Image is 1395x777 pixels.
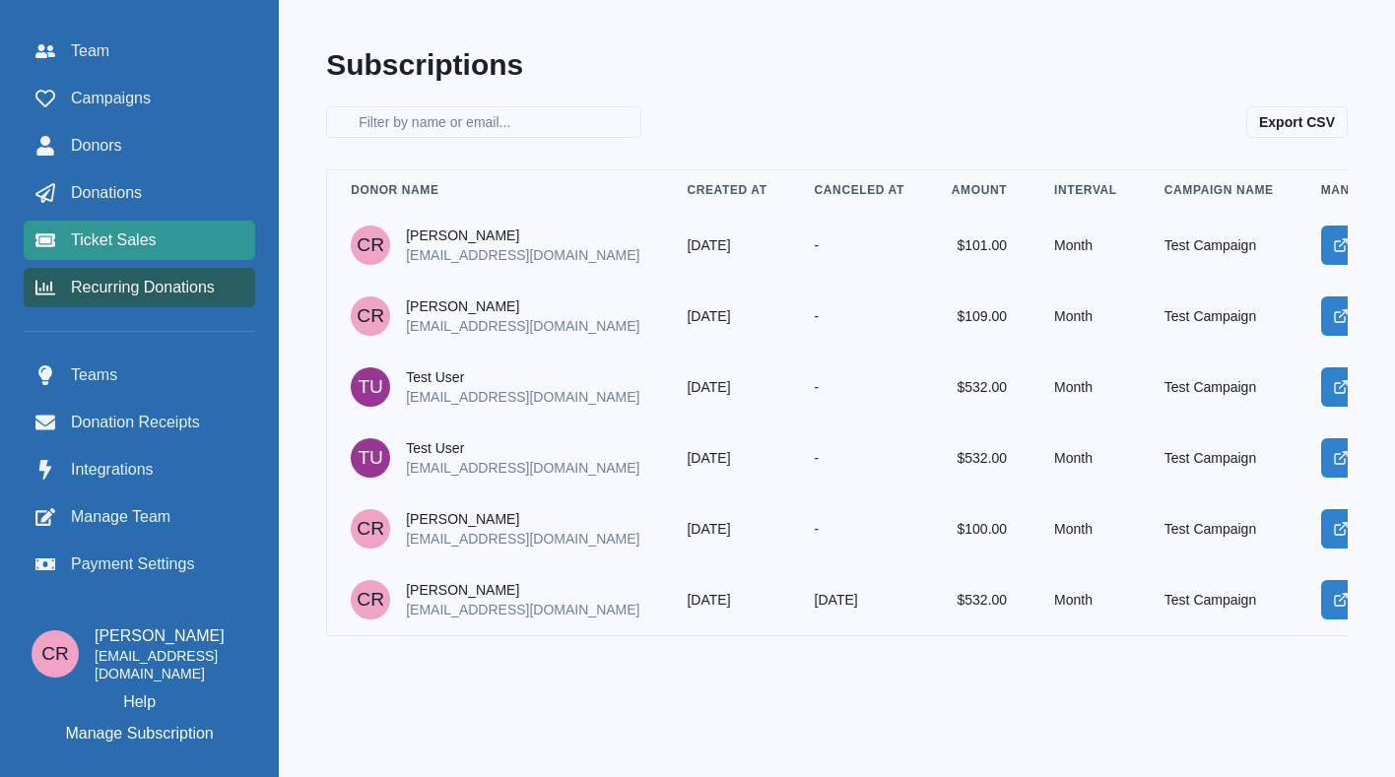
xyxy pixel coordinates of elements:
a: Connor Reaumond[PERSON_NAME][EMAIL_ADDRESS][DOMAIN_NAME] [351,226,639,265]
a: Connor Reaumond[PERSON_NAME][EMAIL_ADDRESS][DOMAIN_NAME] [351,580,639,619]
p: [PERSON_NAME] [406,296,639,316]
a: Ticket Sales [24,221,255,260]
a: Manage [1321,296,1361,336]
a: Connor Reaumond[PERSON_NAME][EMAIL_ADDRESS][DOMAIN_NAME] [351,296,639,336]
td: - [791,210,928,281]
a: Manage [1321,438,1361,478]
a: Recurring Donations [24,268,255,307]
button: Export CSV [1246,106,1348,138]
p: [EMAIL_ADDRESS][DOMAIN_NAME] [406,458,639,478]
td: [DATE] [663,210,790,281]
p: Test User [406,367,639,387]
a: Help [123,690,156,714]
td: Month [1030,281,1141,352]
p: Test User [406,438,639,458]
span: Donors [71,134,122,158]
td: Month [1030,493,1141,564]
span: Donation Receipts [71,411,200,434]
td: [DATE] [663,564,790,636]
td: [DATE] [791,564,928,636]
a: Connor Reaumond[PERSON_NAME][EMAIL_ADDRESS][DOMAIN_NAME] [351,509,639,549]
a: Payment Settings [24,545,255,584]
p: [PERSON_NAME] [406,509,639,529]
td: Month [1030,210,1141,281]
input: Filter by name or email... [326,106,641,138]
span: Ticket Sales [71,228,157,252]
div: Connor Reaumond [41,644,69,663]
a: Manage [1321,226,1361,265]
span: Team [71,39,109,63]
td: Month [1030,352,1141,422]
span: Teams [71,363,117,387]
td: - [791,493,928,564]
a: Campaigns [24,79,255,118]
p: [PERSON_NAME] [406,580,639,600]
td: - [791,422,928,493]
a: Test Campaign [1164,306,1274,326]
a: Test UserTest User[EMAIL_ADDRESS][DOMAIN_NAME] [351,367,639,407]
a: Donations [24,173,255,213]
p: Manage Subscription [65,722,213,745]
td: $532.00 [928,422,1030,493]
span: Payment Settings [71,552,194,576]
th: Canceled At [791,170,928,211]
a: Test Campaign [1164,590,1274,610]
td: Month [1030,422,1141,493]
div: Connor Reaumond [357,519,384,538]
div: Connor Reaumond [357,235,384,254]
a: Manage [1321,367,1361,407]
td: [DATE] [663,281,790,352]
p: [EMAIL_ADDRESS][DOMAIN_NAME] [406,600,639,619]
p: [EMAIL_ADDRESS][DOMAIN_NAME] [95,648,247,682]
td: [DATE] [663,352,790,422]
h2: Subscriptions [326,47,1348,83]
a: Team [24,32,255,71]
a: Teams [24,356,255,395]
th: Campaign Name [1141,170,1297,211]
p: [EMAIL_ADDRESS][DOMAIN_NAME] [406,387,639,407]
th: Amount [928,170,1030,211]
p: [EMAIL_ADDRESS][DOMAIN_NAME] [406,529,639,549]
p: [EMAIL_ADDRESS][DOMAIN_NAME] [406,245,639,265]
div: Connor Reaumond [357,306,384,325]
div: Connor Reaumond [357,590,384,609]
td: $532.00 [928,564,1030,636]
td: [DATE] [663,422,790,493]
span: Campaigns [71,87,151,110]
span: Donations [71,181,142,205]
a: Manage [1321,509,1361,549]
a: Test Campaign [1164,448,1274,468]
div: Test User [358,377,383,396]
td: $100.00 [928,493,1030,564]
a: Test UserTest User[EMAIL_ADDRESS][DOMAIN_NAME] [351,438,639,478]
a: Integrations [24,450,255,489]
a: Donors [24,126,255,165]
td: [DATE] [663,493,790,564]
td: $109.00 [928,281,1030,352]
span: Manage Team [71,505,170,529]
p: [EMAIL_ADDRESS][DOMAIN_NAME] [406,316,639,336]
a: Manage [1321,580,1361,619]
a: Test Campaign [1164,377,1274,397]
a: Test Campaign [1164,235,1274,255]
a: Donation Receipts [24,403,255,442]
td: - [791,352,928,422]
td: Month [1030,564,1141,636]
td: $101.00 [928,210,1030,281]
td: $532.00 [928,352,1030,422]
span: Recurring Donations [71,276,215,299]
th: Donor Name [327,170,664,211]
td: - [791,281,928,352]
span: Integrations [71,458,154,482]
th: Created At [663,170,790,211]
a: Manage Team [24,497,255,537]
p: [PERSON_NAME] [406,226,639,245]
th: Interval [1030,170,1141,211]
p: [PERSON_NAME] [95,624,247,648]
div: Test User [358,448,383,467]
a: Test Campaign [1164,519,1274,539]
